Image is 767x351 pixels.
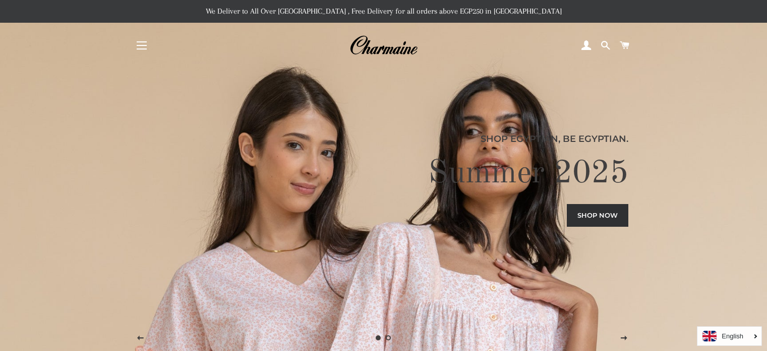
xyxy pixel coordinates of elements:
[128,326,153,351] button: Previous slide
[374,333,384,343] a: Slide 1, current
[139,154,628,194] h2: Summer 2025
[702,331,756,341] a: English
[722,333,743,339] i: English
[349,34,418,57] img: Charmaine Egypt
[139,132,628,146] p: Shop Egyptian, Be Egyptian.
[384,333,394,343] a: Load slide 2
[611,326,636,351] button: Next slide
[567,204,628,226] a: Shop now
